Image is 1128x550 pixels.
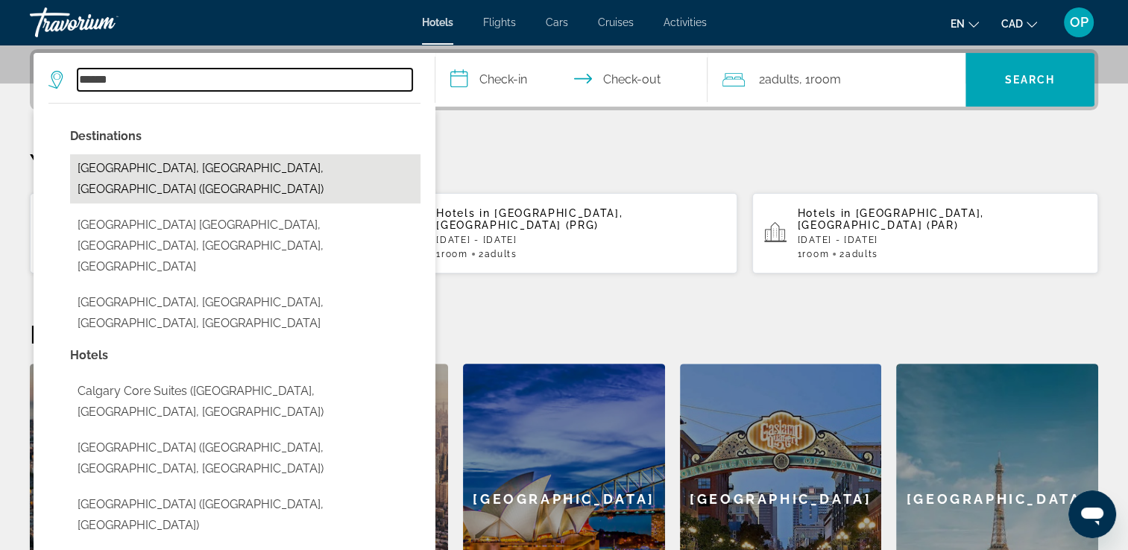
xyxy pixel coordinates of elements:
button: Travelers: 2 adults, 0 children [708,53,965,107]
a: Flights [483,16,516,28]
span: [GEOGRAPHIC_DATA], [GEOGRAPHIC_DATA] (PAR) [798,207,984,231]
button: Select hotel: Calgary Marriott Downtown Hotel (Calgary, AB, CA) [70,434,420,483]
a: Cars [546,16,568,28]
p: City options [70,126,420,147]
p: [DATE] - [DATE] [798,235,1086,245]
button: User Menu [1059,7,1098,38]
span: [GEOGRAPHIC_DATA], [GEOGRAPHIC_DATA] (PRG) [436,207,623,231]
p: [DATE] - [DATE] [436,235,725,245]
iframe: Button to launch messaging window [1068,490,1116,538]
span: Adults [764,72,798,86]
button: Select city: Calgary Chinatown, Calgary, AB, Canada [70,211,420,281]
button: [DATE][GEOGRAPHIC_DATA] ([GEOGRAPHIC_DATA], [GEOGRAPHIC_DATA], [GEOGRAPHIC_DATA]) and Nearby Hote... [30,192,376,274]
button: Select check in and out date [435,53,708,107]
button: Change currency [1001,13,1037,34]
button: Select city: Calgary International Airport, Alberta, AB, Canada [70,288,420,338]
span: CAD [1001,18,1023,30]
p: Hotel options [70,345,420,366]
div: Search widget [34,53,1094,107]
span: Hotels in [798,207,851,219]
span: Room [441,249,468,259]
span: Hotels in [436,207,490,219]
span: 2 [839,249,878,259]
a: Activities [664,16,707,28]
span: 1 [436,249,467,259]
span: 2 [758,69,798,90]
span: 2 [479,249,517,259]
p: Your Recent Searches [30,148,1098,177]
button: Select hotel: Calgary House (Livingston, GB) [70,490,420,540]
button: Search [965,53,1094,107]
span: Room [810,72,840,86]
span: , 1 [798,69,840,90]
span: Search [1005,74,1056,86]
button: Select city: Calgary, AB, Canada (YYC) [70,154,420,203]
a: Travorium [30,3,179,42]
a: Hotels [422,16,453,28]
button: Hotels in [GEOGRAPHIC_DATA], [GEOGRAPHIC_DATA] (PAR)[DATE] - [DATE]1Room2Adults [752,192,1098,274]
span: 1 [798,249,829,259]
span: en [951,18,965,30]
span: Adults [484,249,517,259]
input: Search hotel destination [78,69,412,91]
a: Cruises [598,16,634,28]
span: OP [1070,15,1088,30]
span: Adults [845,249,878,259]
button: Select hotel: Calgary Core Suites (Calgary, AB, CA) [70,377,420,426]
button: Hotels in [GEOGRAPHIC_DATA], [GEOGRAPHIC_DATA] (PRG)[DATE] - [DATE]1Room2Adults [391,192,737,274]
span: Room [802,249,829,259]
h2: Featured Destinations [30,319,1098,349]
button: Change language [951,13,979,34]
